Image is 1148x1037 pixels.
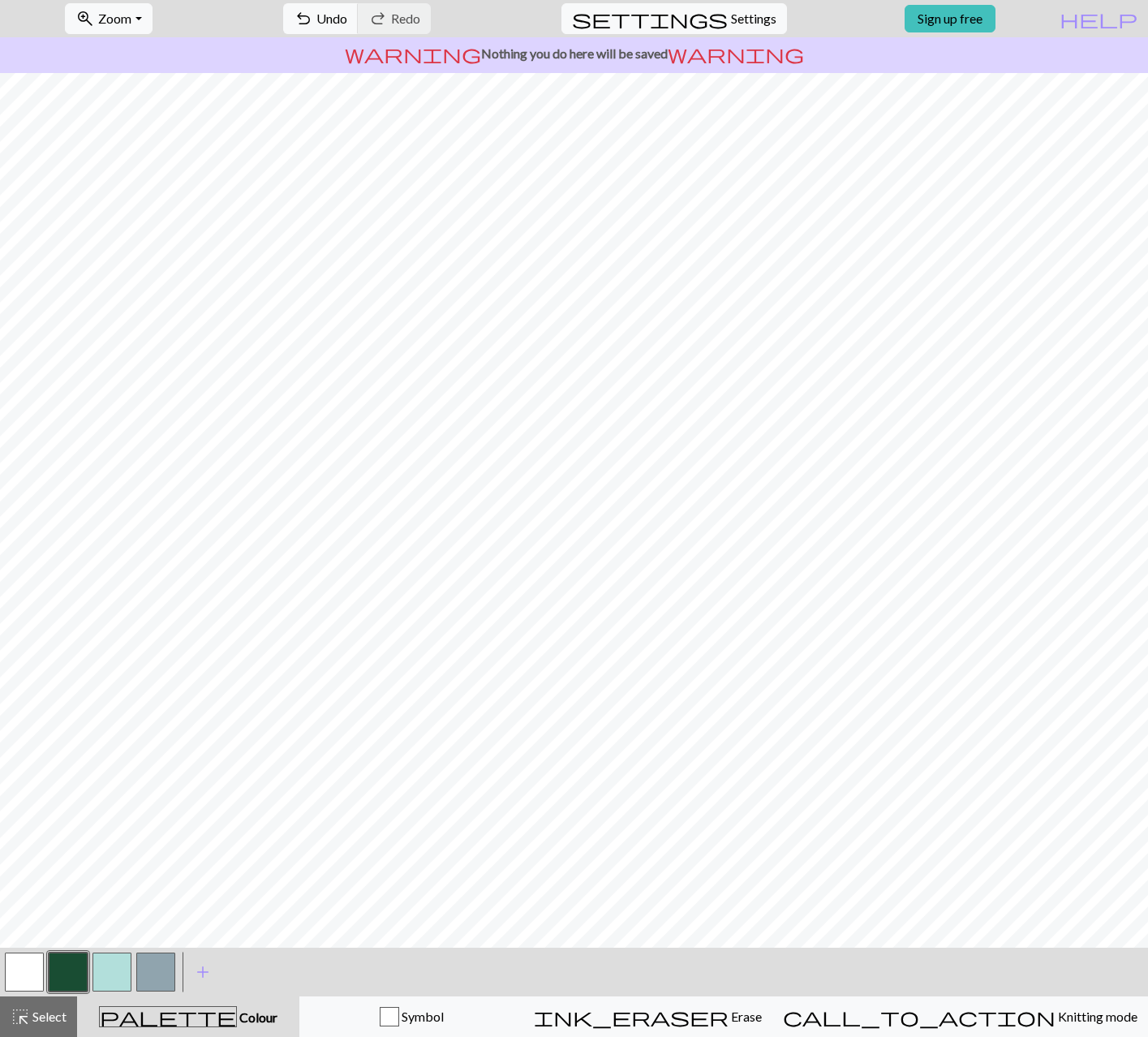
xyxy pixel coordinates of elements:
span: Settings [731,9,776,28]
button: Erase [523,996,772,1037]
span: call_to_action [783,1005,1056,1028]
span: Knitting mode [1056,1009,1137,1024]
span: Colour [237,1009,277,1025]
span: undo [294,7,313,30]
span: warning [345,42,481,65]
button: SettingsSettings [561,3,787,34]
button: Undo [283,3,359,34]
i: Settings [572,9,728,28]
button: Knitting mode [772,996,1148,1037]
button: Zoom [65,3,152,34]
span: highlight_alt [11,1005,30,1028]
span: Undo [316,11,347,26]
span: Erase [729,1009,762,1024]
span: zoom_in [75,7,95,30]
span: Zoom [98,11,131,26]
span: palette [100,1005,236,1028]
p: Nothing you do here will be saved [6,44,1142,63]
span: ink_eraser [534,1005,729,1028]
span: add [193,961,213,983]
button: Symbol [299,996,523,1037]
span: warning [668,42,804,65]
a: Sign up free [905,5,995,32]
span: settings [572,7,728,30]
span: Symbol [399,1009,444,1024]
span: help [1060,7,1137,30]
span: Select [30,1009,67,1024]
button: Colour [77,996,299,1037]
